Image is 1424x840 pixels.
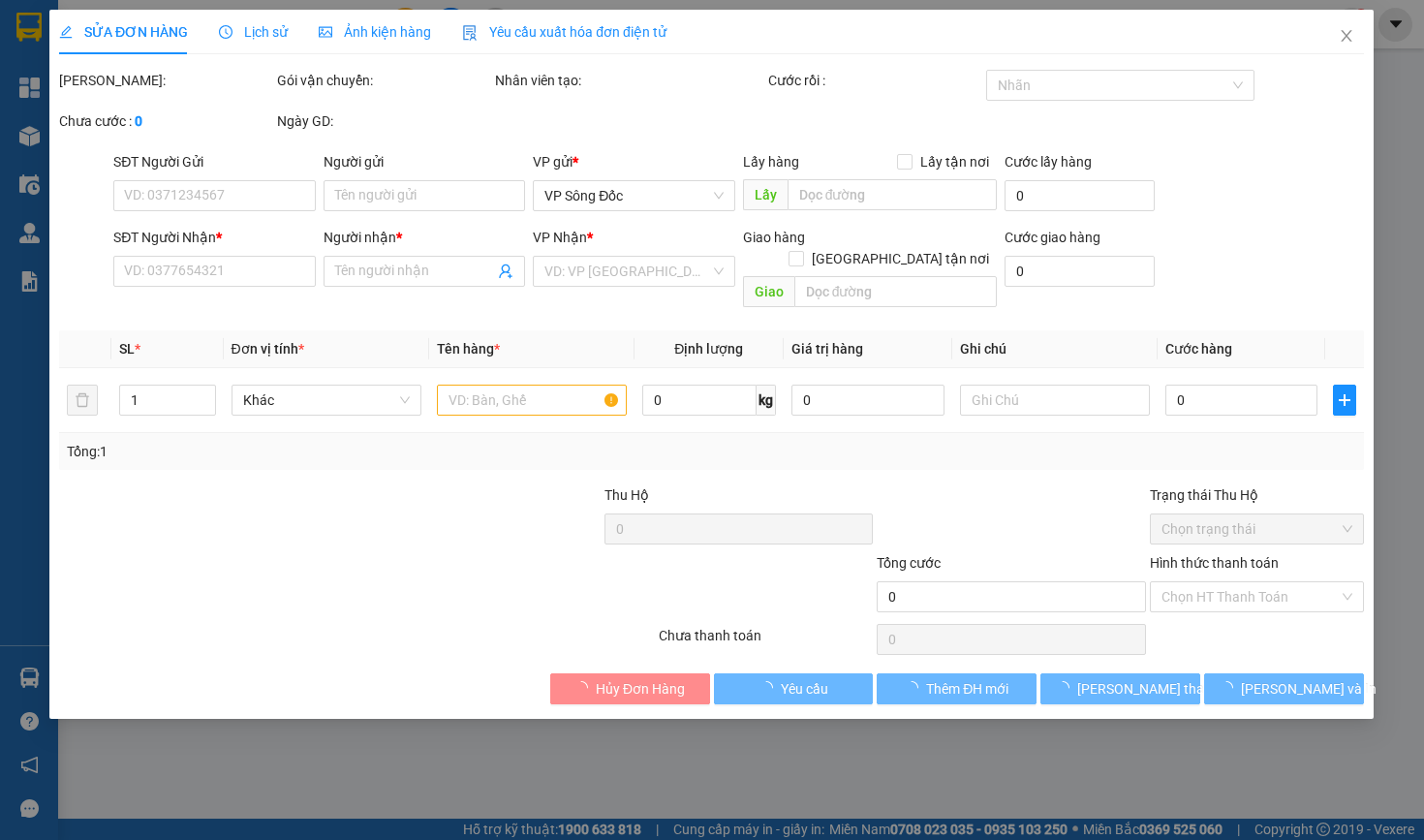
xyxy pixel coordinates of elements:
[320,25,333,39] span: picture
[743,230,805,245] span: Giao hàng
[604,487,649,503] span: Thu Hộ
[59,110,273,132] div: Chưa cước :
[960,385,1150,416] input: Ghi Chú
[781,678,828,700] span: Yêu cầu
[278,110,492,132] div: Ngày GD:
[1335,392,1356,408] span: plus
[1205,673,1365,704] button: [PERSON_NAME] và In
[757,385,776,416] span: kg
[243,386,410,415] span: Khác
[437,341,500,357] span: Tên hàng
[927,678,1009,700] span: Thêm ĐH mới
[878,555,942,571] span: Tổng cước
[437,385,627,416] input: VD: Bàn, Ghế
[220,25,233,39] span: clock-circle
[59,24,188,40] span: SỬA ĐƠN HÀNG
[1078,678,1233,700] span: [PERSON_NAME] thay đổi
[1041,673,1201,704] button: [PERSON_NAME] thay đổi
[114,227,316,248] div: SĐT Người Nhận
[278,70,492,91] div: Gói vận chuyển:
[913,151,998,172] span: Lấy tận nơi
[114,151,316,172] div: SĐT Người Gửi
[1006,180,1155,211] input: Cước lấy hàng
[714,673,874,704] button: Yêu cầu
[1006,256,1155,287] input: Cước giao hàng
[320,24,432,40] span: Ảnh kiện hàng
[324,227,525,248] div: Người nhận
[550,673,710,704] button: Hủy Đơn Hàng
[597,678,686,700] span: Hủy Đơn Hàng
[743,179,788,210] span: Lấy
[788,179,998,210] input: Dọc đường
[232,341,304,357] span: Đơn vị tính
[952,330,1158,368] th: Ghi chú
[463,25,479,41] img: icon
[575,681,597,695] span: loading
[768,70,982,91] div: Cước rồi :
[1221,681,1242,695] span: loading
[794,276,998,307] input: Dọc đường
[1242,678,1378,700] span: [PERSON_NAME] và In
[59,70,273,91] div: [PERSON_NAME]:
[324,151,525,172] div: Người gửi
[805,248,998,269] span: [GEOGRAPHIC_DATA] tận nơi
[1006,230,1101,245] label: Cước giao hàng
[658,625,876,659] div: Chưa thanh toán
[1150,555,1279,571] label: Hình thức thanh toán
[496,70,764,91] div: Nhân viên tạo:
[791,341,863,357] span: Giá trị hàng
[743,154,799,170] span: Lấy hàng
[759,681,781,695] span: loading
[1006,154,1093,170] label: Cước lấy hàng
[743,276,794,307] span: Giao
[67,441,550,462] div: Tổng: 1
[1165,341,1232,357] span: Cước hàng
[220,24,289,40] span: Lịch sử
[1334,385,1357,416] button: plus
[1057,681,1078,695] span: loading
[67,385,98,416] button: delete
[463,24,667,40] span: Yêu cầu xuất hóa đơn điện tử
[1161,514,1352,544] span: Chọn trạng thái
[119,341,135,357] span: SL
[59,25,73,39] span: edit
[545,181,724,210] span: VP Sông Đốc
[1340,28,1355,44] span: close
[534,151,735,172] div: VP gửi
[906,681,927,695] span: loading
[1150,484,1364,506] div: Trạng thái Thu Hộ
[1320,10,1375,64] button: Close
[878,673,1037,704] button: Thêm ĐH mới
[499,264,514,279] span: user-add
[534,230,588,245] span: VP Nhận
[135,113,142,129] b: 0
[675,341,744,357] span: Định lượng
